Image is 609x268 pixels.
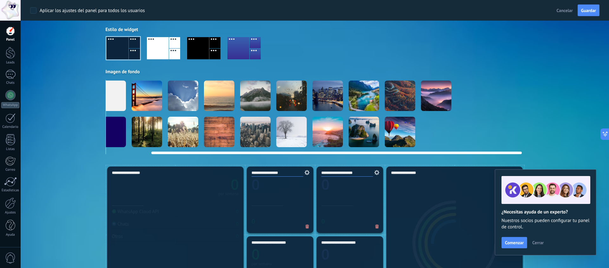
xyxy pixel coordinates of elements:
div: Estilo de widget [106,27,524,33]
div: Imagen de fondo [106,69,524,75]
div: Calendario [1,125,20,129]
span: Comenzar [505,240,524,245]
button: Guardar [578,4,599,16]
div: Estadísticas [1,188,20,193]
button: Cerrar [529,238,547,247]
div: Ajustes [1,211,20,215]
span: Nuestros socios pueden configurar tu panel de control. [501,218,590,230]
span: Cancelar [557,8,573,13]
div: Ayuda [1,233,20,237]
span: Cerrar [532,240,544,245]
div: WhatsApp [1,102,19,108]
h2: ¿Necesitas ayuda de un experto? [501,209,590,215]
div: Correo [1,168,20,172]
div: Aplicar los ajustes del panel para todos los usuarios [40,8,145,14]
button: Comenzar [501,237,527,248]
div: Chats [1,81,20,85]
button: Cancelar [554,6,575,15]
div: Listas [1,147,20,151]
div: Leads [1,61,20,65]
div: Panel [1,38,20,42]
span: Guardar [581,8,596,13]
